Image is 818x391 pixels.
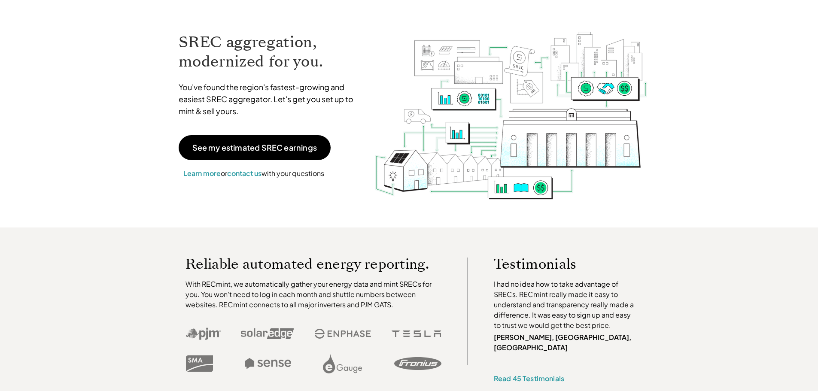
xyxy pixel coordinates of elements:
[179,33,362,71] h1: SREC aggregation, modernized for you.
[192,144,317,152] p: See my estimated SREC earnings
[179,81,362,117] p: You've found the region's fastest-growing and easiest SREC aggregator. Let's get you set up to mi...
[227,169,262,178] a: contact us
[183,169,221,178] a: Learn more
[179,135,331,160] a: See my estimated SREC earnings
[185,279,441,310] p: With RECmint, we automatically gather your energy data and mint SRECs for you. You won't need to ...
[179,168,329,179] p: or with your questions
[494,374,564,383] a: Read 45 Testimonials
[494,279,638,330] p: I had no idea how to take advantage of SRECs. RECmint really made it easy to understand and trans...
[494,332,638,353] p: [PERSON_NAME], [GEOGRAPHIC_DATA], [GEOGRAPHIC_DATA]
[374,9,648,202] img: RECmint value cycle
[185,258,441,270] p: Reliable automated energy reporting.
[494,258,622,270] p: Testimonials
